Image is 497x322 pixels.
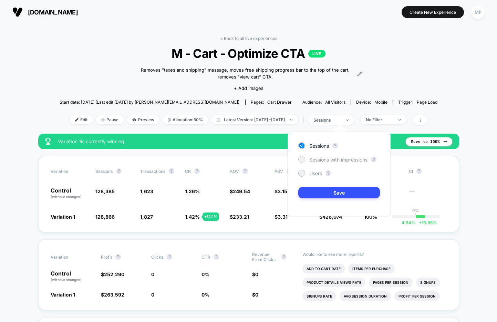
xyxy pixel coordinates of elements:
div: Audience: [302,100,345,105]
span: Removes "taxes and shipping" message, moves free shipping progress bar to the top of the cart, re... [135,67,355,80]
p: | [415,213,416,218]
img: end [398,119,401,121]
span: 0 [255,271,258,277]
span: 0 % [201,292,209,298]
div: Trigger: [398,100,437,105]
a: < Back to all live experiences [220,36,277,41]
button: ? [169,168,174,174]
span: CI [409,168,447,174]
button: ? [116,168,122,174]
span: Variation 1 [51,214,75,220]
span: Sessions [95,169,113,174]
span: $ [230,214,249,220]
span: 0 [151,292,154,298]
p: Control [51,271,94,282]
span: AOV [230,169,239,174]
span: $ [252,292,258,298]
span: 1,623 [140,188,153,194]
span: 0 [151,271,154,277]
span: Allocation: 50% [163,115,208,124]
span: 0 [255,292,258,298]
span: 1,827 [140,214,153,220]
span: Page Load [417,100,437,105]
span: 249.54 [233,188,250,194]
span: + [419,220,422,225]
span: Variation [51,168,89,174]
span: | [301,115,308,125]
li: Add To Cart Rate [302,264,345,273]
p: Would like to see more reports? [302,252,447,257]
span: CR [185,169,191,174]
span: Transactions [140,169,165,174]
span: 233.21 [233,214,249,220]
span: Profit [101,255,112,260]
button: ? [416,168,422,174]
span: 263,592 [104,292,124,298]
div: MP [471,6,485,19]
div: + 12.1 % [203,212,219,221]
div: sessions [313,117,341,123]
button: ? [214,254,219,260]
img: edit [75,118,79,122]
span: $ [101,271,124,277]
img: Visually logo [12,7,23,17]
span: $ [275,214,288,220]
button: ? [371,157,376,162]
span: Variation [51,252,89,262]
p: Control [51,188,89,199]
span: Sessions with impressions [309,157,367,163]
span: CTR [201,255,210,260]
span: Latest Version: [DATE] - [DATE] [211,115,298,124]
li: Product Details Views Rate [302,278,365,287]
p: 0% [412,208,419,213]
button: ? [194,168,200,174]
span: Revenue From Clicks [252,252,278,262]
img: end [346,120,349,121]
span: PSV [275,169,283,174]
button: ? [332,143,338,148]
span: Device: [351,100,393,105]
span: 1.42 % [185,214,200,220]
img: end [290,119,292,121]
li: Profit Per Session [394,291,440,301]
span: M - Cart - Optimize CTA [79,46,419,61]
span: All Visitors [325,100,345,105]
button: ? [242,168,248,174]
button: ? [325,170,331,176]
li: Items Per Purchase [348,264,395,273]
span: Variation 1 is currently winning. [58,138,399,144]
span: 19.85 % [415,220,437,225]
img: rebalance [168,118,171,122]
span: $ [230,188,250,194]
button: Move to 100% [406,137,452,146]
div: Pages: [251,100,292,105]
li: Signups [416,278,440,287]
button: Save [298,187,380,198]
span: Users [309,170,322,176]
button: [DOMAIN_NAME] [10,7,80,18]
button: Create New Experience [402,6,464,18]
li: Signups Rate [302,291,336,301]
button: MP [469,5,487,19]
span: 3.31 [278,214,288,220]
li: Avg Session Duration [340,291,391,301]
span: (without changes) [51,278,82,282]
span: Pause [96,115,124,124]
span: cart drawer [267,100,292,105]
button: ? [167,254,172,260]
span: Sessions [309,143,329,149]
span: Clicks [151,255,163,260]
span: 0 % [201,271,209,277]
span: (without changes) [51,195,82,199]
li: Pages Per Session [369,278,413,287]
span: Start date: [DATE] (Last edit [DATE] by [PERSON_NAME][EMAIL_ADDRESS][DOMAIN_NAME]) [60,100,239,105]
span: Edit [70,115,93,124]
button: ? [115,254,121,260]
span: 3.15 [278,188,287,194]
span: Variation 1 [51,292,75,298]
span: [DOMAIN_NAME] [28,9,78,16]
span: $ [275,188,287,194]
span: 128,866 [95,214,115,220]
span: --- [409,189,447,199]
span: Preview [127,115,159,124]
